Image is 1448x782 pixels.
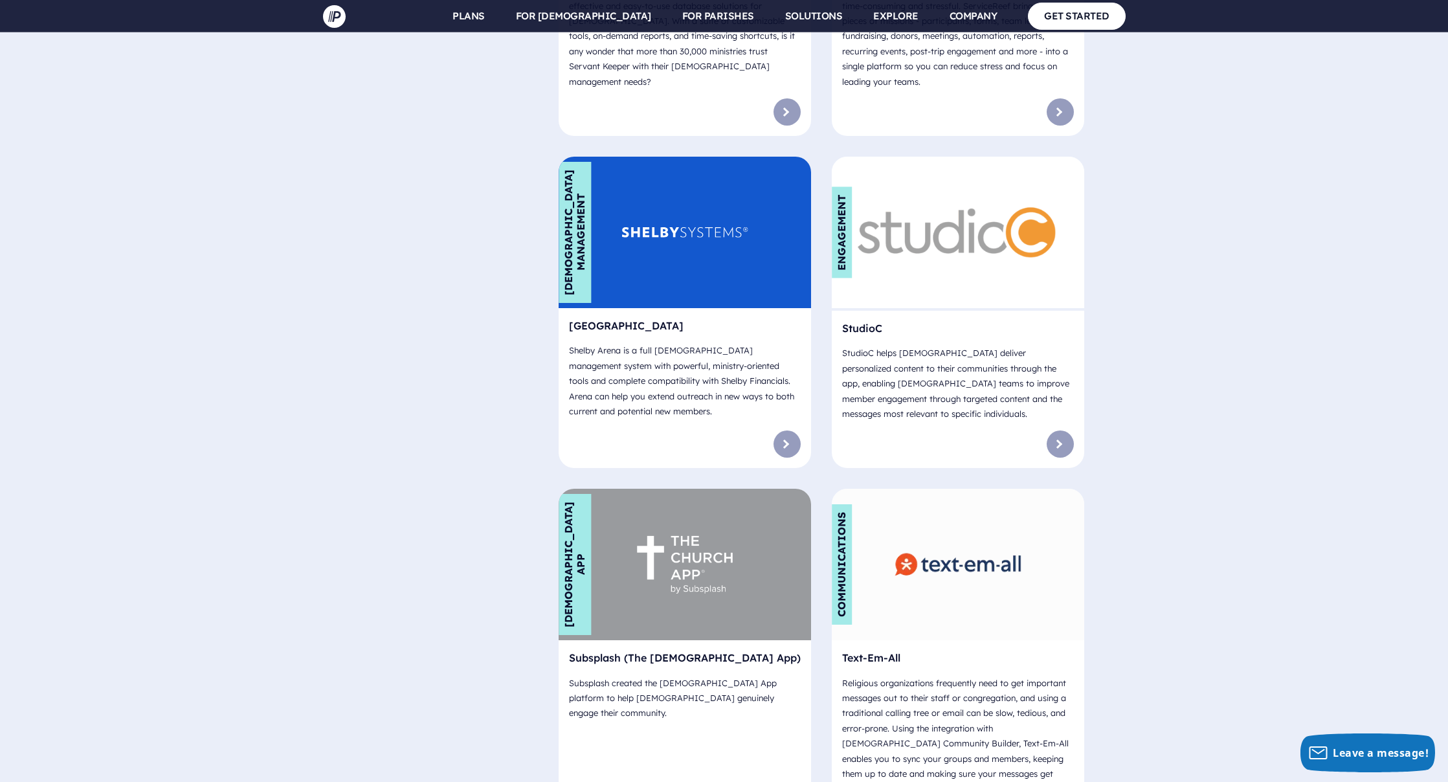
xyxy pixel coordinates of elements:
h6: StudioC [842,321,1074,341]
div: Engagement [832,186,852,278]
p: Shelby Arena is a full [DEMOGRAPHIC_DATA] management system with powerful, ministry-oriented tool... [569,338,801,424]
img: StudioC - Logo [858,207,1058,259]
p: Subsplash created the [DEMOGRAPHIC_DATA] App platform to help [DEMOGRAPHIC_DATA] genuinely engage... [569,671,801,726]
a: GET STARTED [1028,3,1126,29]
h6: Text-Em-All [842,651,1074,670]
p: StudioC helps [DEMOGRAPHIC_DATA] deliver personalized content to their communities through the ap... [842,341,1074,427]
img: Text-Em-All - Logo [895,552,1021,577]
div: [DEMOGRAPHIC_DATA] Management [559,162,591,303]
div: [DEMOGRAPHIC_DATA] App [559,494,591,635]
img: Shelby Arena - Logo [621,227,748,238]
span: Leave a message! [1333,746,1429,760]
img: Subsplash (The Church App) - Logo [621,526,748,603]
button: Leave a message! [1300,733,1435,772]
h6: [GEOGRAPHIC_DATA] [569,318,801,338]
div: Communications [832,504,852,625]
h6: Subsplash (The [DEMOGRAPHIC_DATA] App) [569,651,801,670]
